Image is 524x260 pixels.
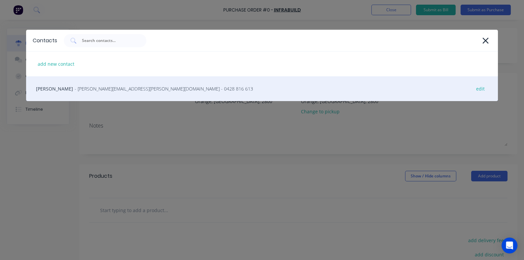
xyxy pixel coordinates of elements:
div: [PERSON_NAME] [26,76,498,101]
span: - [PERSON_NAME][EMAIL_ADDRESS][PERSON_NAME][DOMAIN_NAME] - 0428 816 613 [75,85,253,92]
input: Search contacts... [81,37,136,44]
div: add new contact [34,59,78,69]
div: edit [473,84,488,94]
div: Open Intercom Messenger [502,238,517,253]
div: Contacts [33,37,57,45]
